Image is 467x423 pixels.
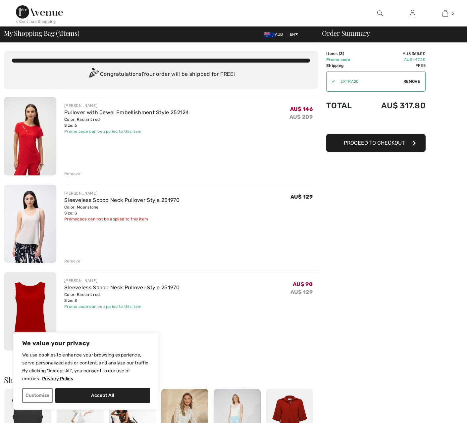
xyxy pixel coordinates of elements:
div: Remove [64,171,80,177]
div: Promo code can be applied to this item [64,304,180,309]
span: 3 [340,51,343,56]
p: We use cookies to enhance your browsing experience, serve personalized ads or content, and analyz... [22,351,150,383]
a: Sleeveless Scoop Neck Pullover Style 251970 [64,197,180,203]
a: Pullover with Jewel Embellishment Style 252124 [64,109,189,116]
span: AU$ 90 [293,281,313,287]
a: 3 [429,9,461,17]
div: [PERSON_NAME] [64,103,189,109]
span: My Shopping Bag ( Items) [4,30,79,36]
img: My Info [410,9,415,17]
div: [PERSON_NAME] [64,190,180,196]
div: We value your privacy [13,332,159,410]
td: Free [363,63,426,69]
span: EN [290,32,298,37]
span: Proceed to Checkout [344,140,405,146]
td: Shipping [326,63,363,69]
img: Sleeveless Scoop Neck Pullover Style 251970 [4,272,56,351]
s: AU$ 209 [289,114,313,120]
a: Privacy Policy [42,376,74,382]
div: Promocode can not be applied to this item [64,216,180,222]
span: Remove [403,78,420,84]
img: Australian Dollar [264,32,275,37]
img: 1ère Avenue [16,5,63,19]
div: Color: Radiant red Size: S [64,292,180,304]
div: Color: Moonstone Size: S [64,204,180,216]
button: Proceed to Checkout [326,134,426,152]
img: Pullover with Jewel Embellishment Style 252124 [4,97,56,175]
span: AUD [264,32,286,37]
img: My Bag [442,9,448,17]
span: AU$ 129 [290,194,313,200]
span: 3 [451,10,454,16]
iframe: PayPal [326,117,426,132]
td: AU$ -47.20 [363,57,426,63]
button: Accept All [55,388,150,403]
div: < Continue Shopping [16,19,56,24]
span: AU$ 146 [290,106,313,112]
h2: Shoppers also bought [4,376,318,384]
input: Promo code [335,71,403,91]
td: AU$ 365.00 [363,51,426,57]
div: Promo code can be applied to this item [64,128,189,134]
div: Order Summary [314,30,463,36]
div: ✔ [327,78,335,84]
img: search the website [377,9,383,17]
div: Congratulations! Your order will be shipped for FREE! [12,68,310,81]
td: AU$ 317.80 [363,94,426,117]
img: Sleeveless Scoop Neck Pullover Style 251970 [4,185,56,263]
div: [PERSON_NAME] [64,278,180,284]
td: Promo code [326,57,363,63]
s: AU$ 129 [290,289,313,295]
span: 3 [58,28,61,37]
button: Customize [22,388,53,403]
img: Congratulation2.svg [87,68,100,81]
p: We value your privacy [22,339,150,347]
a: Sleeveless Scoop Neck Pullover Style 251970 [64,284,180,291]
div: Color: Radiant red Size: 6 [64,117,189,128]
a: Sign In [404,9,421,18]
td: Items ( ) [326,51,363,57]
td: Total [326,94,363,117]
div: Remove [64,258,80,264]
